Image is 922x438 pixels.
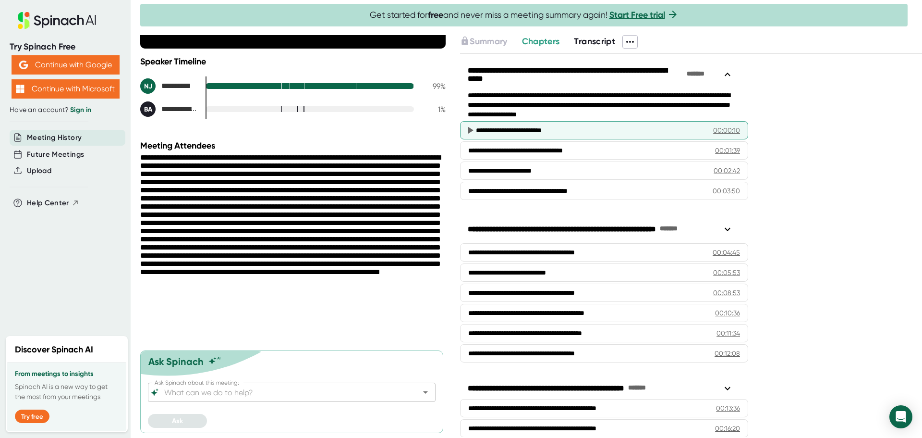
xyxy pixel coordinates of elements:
[15,382,119,402] p: Spinach AI is a new way to get the most from your meetings
[470,36,507,47] span: Summary
[15,343,93,356] h2: Discover Spinach AI
[715,424,740,433] div: 00:16:20
[428,10,443,20] b: free
[522,35,560,48] button: Chapters
[162,386,404,399] input: What can we do to help?
[713,248,740,257] div: 00:04:45
[27,149,84,160] button: Future Meetings
[12,79,120,99] button: Continue with Microsoft
[714,166,740,175] div: 00:02:42
[148,414,207,428] button: Ask
[140,140,448,151] div: Meeting Attendees
[419,386,432,399] button: Open
[715,146,740,155] div: 00:01:39
[15,410,49,423] button: Try free
[148,356,204,367] div: Ask Spinach
[140,78,198,94] div: Noll, Judi
[713,288,740,298] div: 00:08:53
[422,82,446,91] div: 99 %
[713,125,740,135] div: 00:00:10
[460,35,507,48] button: Summary
[172,417,183,425] span: Ask
[27,198,69,209] span: Help Center
[140,78,156,94] div: NJ
[27,165,51,176] button: Upload
[140,101,198,117] div: Bailey, Brooke A
[716,328,740,338] div: 00:11:34
[12,55,120,75] button: Continue with Google
[715,349,740,358] div: 00:12:08
[10,41,121,52] div: Try Spinach Free
[140,56,446,67] div: Speaker Timeline
[713,186,740,196] div: 00:03:50
[609,10,665,20] a: Start Free trial
[140,101,156,117] div: BA
[27,198,79,209] button: Help Center
[422,105,446,114] div: 1 %
[460,35,522,49] div: Upgrade to access
[27,132,82,143] button: Meeting History
[70,106,91,114] a: Sign in
[716,403,740,413] div: 00:13:36
[713,268,740,277] div: 00:05:53
[889,405,912,428] div: Open Intercom Messenger
[370,10,679,21] span: Get started for and never miss a meeting summary again!
[574,35,615,48] button: Transcript
[574,36,615,47] span: Transcript
[15,370,119,378] h3: From meetings to insights
[10,106,121,114] div: Have an account?
[19,61,28,69] img: Aehbyd4JwY73AAAAAElFTkSuQmCC
[715,308,740,318] div: 00:10:36
[522,36,560,47] span: Chapters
